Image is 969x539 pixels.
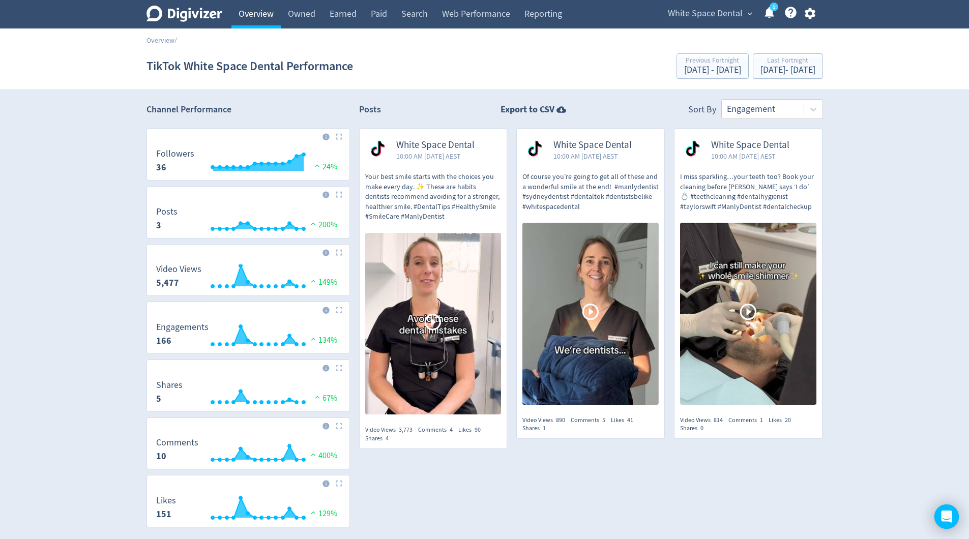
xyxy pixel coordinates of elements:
[770,3,778,11] a: 1
[146,103,350,116] h2: Channel Performance
[308,508,337,519] span: 129%
[312,162,322,169] img: positive-performance.svg
[336,423,342,429] img: Placeholder
[151,496,345,523] svg: Likes 151
[156,450,166,462] strong: 10
[336,307,342,313] img: Placeholder
[151,264,345,291] svg: Video Views 5,477
[312,393,322,401] img: positive-performance.svg
[684,66,741,75] div: [DATE] - [DATE]
[156,263,201,275] dt: Video Views
[156,148,194,160] dt: Followers
[151,149,345,176] svg: Followers 36
[501,103,554,116] strong: Export to CSV
[156,495,176,506] dt: Likes
[365,434,394,443] div: Shares
[688,103,716,119] div: Sort By
[312,393,337,403] span: 67%
[146,50,353,82] h1: TikTok White Space Dental Performance
[543,424,546,432] span: 1
[308,508,318,516] img: positive-performance.svg
[522,424,551,433] div: Shares
[308,277,337,287] span: 149%
[475,426,481,434] span: 90
[399,426,413,434] span: 3,773
[571,416,611,425] div: Comments
[611,416,639,425] div: Likes
[664,6,755,22] button: White Space Dental
[336,249,342,256] img: Placeholder
[308,220,318,227] img: positive-performance.svg
[769,416,797,425] div: Likes
[522,416,571,425] div: Video Views
[934,504,959,529] div: Open Intercom Messenger
[553,151,632,161] span: 10:00 AM [DATE] AEST
[680,416,728,425] div: Video Views
[312,162,337,172] span: 24%
[308,335,318,343] img: positive-performance.svg
[308,277,318,285] img: positive-performance.svg
[602,416,605,424] span: 5
[156,335,171,347] strong: 166
[753,53,823,79] button: Last Fortnight[DATE]- [DATE]
[700,424,703,432] span: 0
[156,393,161,405] strong: 5
[156,321,209,333] dt: Engagements
[308,451,337,461] span: 400%
[386,434,389,442] span: 4
[336,133,342,140] img: Placeholder
[418,426,458,434] div: Comments
[760,57,815,66] div: Last Fortnight
[522,172,659,212] p: Of course you’re going to get all of these and a wonderful smile at the end! #manlydentist #sydne...
[745,9,754,18] span: expand_more
[711,139,789,151] span: White Space Dental
[308,335,337,345] span: 134%
[336,191,342,198] img: Placeholder
[680,424,709,433] div: Shares
[336,365,342,371] img: Placeholder
[785,416,791,424] span: 20
[680,172,816,212] p: I miss sparkling…your teeth too? Book your cleaning before [PERSON_NAME] says ‘I do’ 💍 #teethclea...
[668,6,743,22] span: White Space Dental
[684,57,741,66] div: Previous Fortnight
[156,161,166,173] strong: 36
[156,379,183,391] dt: Shares
[627,416,633,424] span: 41
[156,437,198,448] dt: Comments
[728,416,769,425] div: Comments
[151,438,345,465] svg: Comments 10
[336,480,342,487] img: Placeholder
[714,416,723,424] span: 814
[365,172,502,222] p: Your best smile starts with the choices you make every day. ✨ These are habits dentists recommend...
[760,416,763,424] span: 1
[156,206,178,218] dt: Posts
[151,322,345,349] svg: Engagements 166
[308,220,337,230] span: 200%
[556,416,565,424] span: 890
[151,207,345,234] svg: Posts 3
[156,508,171,520] strong: 151
[760,66,815,75] div: [DATE] - [DATE]
[365,426,418,434] div: Video Views
[359,103,381,119] h2: Posts
[396,151,475,161] span: 10:00 AM [DATE] AEST
[458,426,486,434] div: Likes
[156,219,161,231] strong: 3
[711,151,789,161] span: 10:00 AM [DATE] AEST
[308,451,318,458] img: positive-performance.svg
[553,139,632,151] span: White Space Dental
[156,277,179,289] strong: 5,477
[174,36,177,45] span: /
[450,426,453,434] span: 4
[772,4,775,11] text: 1
[677,53,749,79] button: Previous Fortnight[DATE] - [DATE]
[151,380,345,407] svg: Shares 5
[146,36,174,45] a: Overview
[396,139,475,151] span: White Space Dental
